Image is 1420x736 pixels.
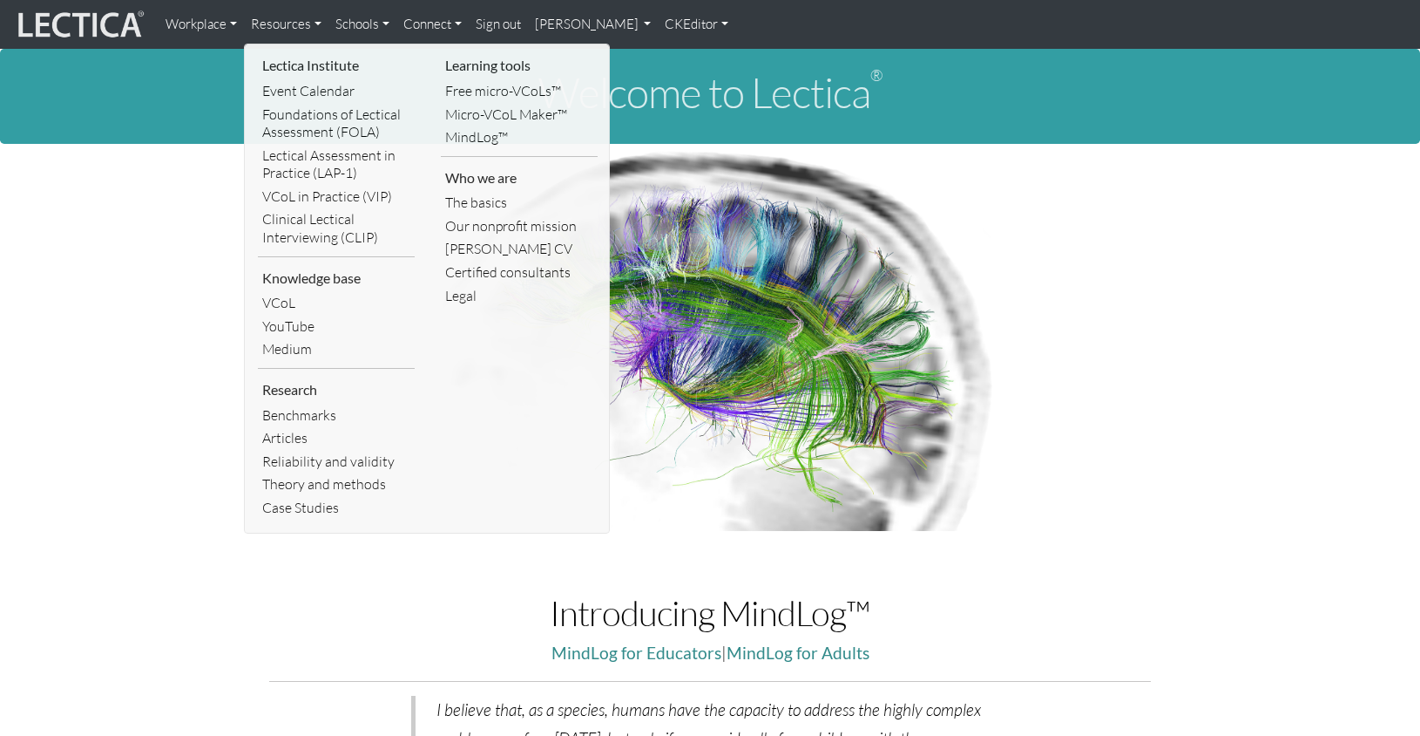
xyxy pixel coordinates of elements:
[258,185,415,208] a: VCoL in Practice (VIP)
[528,7,659,42] a: [PERSON_NAME]
[258,337,415,361] a: Medium
[441,215,598,238] a: Our nonprofit mission
[258,79,415,103] a: Event Calendar
[269,639,1152,668] p: |
[258,264,415,292] li: Knowledge base
[14,70,1406,116] h1: Welcome to Lectica
[441,284,598,308] a: Legal
[258,103,415,144] a: Foundations of Lectical Assessment (FOLA)
[441,51,598,79] li: Learning tools
[658,7,735,42] a: CKEditor
[258,51,415,79] li: Lectica Institute
[258,450,415,474] a: Reliability and validity
[258,496,415,520] a: Case Studies
[870,65,882,85] sup: ®
[551,643,721,663] a: MindLog for Educators
[258,426,415,450] a: Articles
[258,208,415,249] a: Clinical Lectical Interviewing (CLIP)
[258,376,415,404] li: Research
[441,79,598,103] a: Free micro-VCoLs™
[420,144,1000,531] img: Human Connectome Project Image
[258,291,415,315] a: VCoL
[727,643,869,663] a: MindLog for Adults
[258,144,415,185] a: Lectical Assessment in Practice (LAP-1)
[441,126,598,149] a: MindLog™
[269,594,1152,632] h1: Introducing MindLog™
[258,315,415,338] a: YouTube
[396,7,469,42] a: Connect
[258,404,415,427] a: Benchmarks
[441,164,598,192] li: Who we are
[328,7,396,42] a: Schools
[441,237,598,261] a: [PERSON_NAME] CV
[258,473,415,496] a: Theory and methods
[244,7,328,42] a: Resources
[441,191,598,215] a: The basics
[159,7,244,42] a: Workplace
[441,261,598,284] a: Certified consultants
[441,103,598,126] a: Micro-VCoL Maker™
[469,7,528,42] a: Sign out
[14,8,145,41] img: lecticalive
